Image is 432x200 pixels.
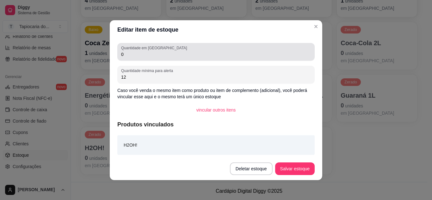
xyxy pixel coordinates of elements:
button: Salvar estoque [275,162,315,175]
label: Quantidade em [GEOGRAPHIC_DATA] [121,45,189,51]
input: Quantidade mínima para alerta [121,74,311,80]
button: Close [311,21,321,32]
button: vincular outros itens [191,104,241,116]
input: Quantidade em estoque [121,51,311,58]
article: Produtos vinculados [117,120,315,129]
label: Quantidade mínima para alerta [121,68,175,73]
header: Editar item de estoque [110,20,322,39]
article: H2OH! [124,142,137,148]
p: Caso você venda o mesmo item como produto ou item de complemento (adicional), você poderá vincula... [117,87,315,100]
button: Deletar estoque [230,162,273,175]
